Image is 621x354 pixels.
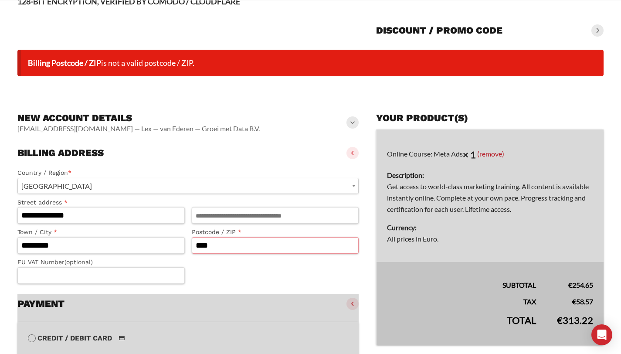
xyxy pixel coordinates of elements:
[376,24,502,37] h3: Discount / promo code
[28,58,101,68] strong: Billing Postcode / ZIP
[17,178,359,194] span: Country / Region
[17,197,185,208] label: Street address
[17,112,260,124] h3: New account details
[17,257,185,267] label: EU VAT Number
[192,227,359,237] label: Postcode / ZIP
[17,147,104,159] h3: Billing address
[28,58,194,68] a: Billing Postcode / ZIPis not a valid postcode / ZIP.
[17,168,359,178] label: Country / Region
[17,124,260,133] vaadin-horizontal-layout: [EMAIL_ADDRESS][DOMAIN_NAME] — Lex — van Ederen — Groei met Data B.V.
[64,259,93,265] span: (optional)
[591,324,612,345] div: Open Intercom Messenger
[18,178,358,194] span: Portugal
[17,227,185,237] label: Town / City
